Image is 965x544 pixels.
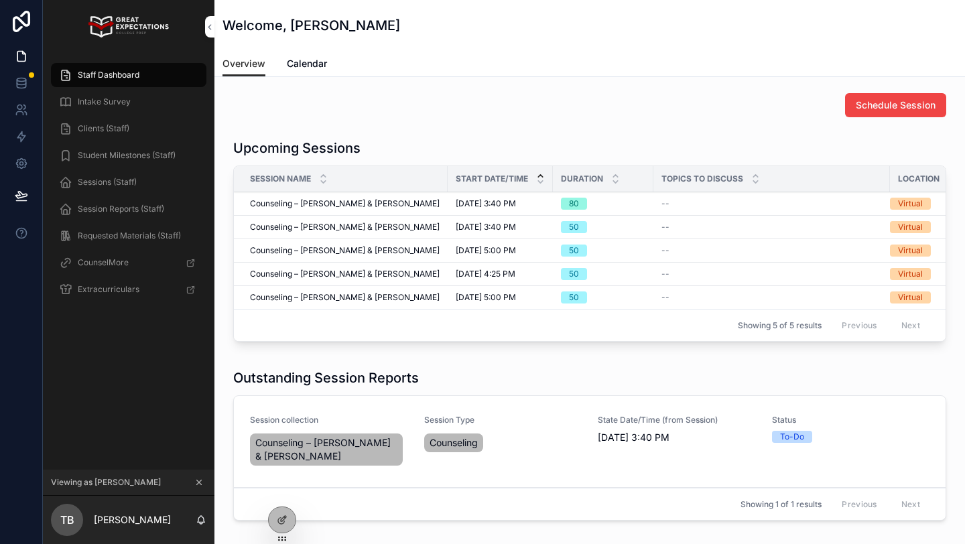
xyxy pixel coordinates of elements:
span: -- [661,292,669,303]
span: Counseling – [PERSON_NAME] & [PERSON_NAME] [250,269,440,279]
span: Student Milestones (Staff) [78,150,176,161]
span: -- [661,198,669,209]
span: Duration [561,174,603,184]
div: Virtual [898,221,923,233]
a: Requested Materials (Staff) [51,224,206,248]
span: TB [60,512,74,528]
div: 50 [569,291,579,303]
div: To-Do [780,431,804,443]
a: Staff Dashboard [51,63,206,87]
span: [DATE] 5:00 PM [456,292,516,303]
a: Student Milestones (Staff) [51,143,206,167]
span: [DATE] 3:40 PM [456,198,516,209]
div: Virtual [898,268,923,280]
span: Session collection [250,415,408,425]
div: scrollable content [43,54,214,319]
img: App logo [88,16,168,38]
span: Showing 5 of 5 results [738,320,822,331]
div: 80 [569,198,579,210]
a: Intake Survey [51,90,206,114]
span: Extracurriculars [78,284,139,295]
a: CounselMore [51,251,206,275]
span: [DATE] 3:40 PM [456,222,516,232]
span: Counseling – [PERSON_NAME] & [PERSON_NAME] [250,222,440,232]
span: Session Name [250,174,311,184]
span: Showing 1 of 1 results [741,499,822,510]
span: [DATE] 3:40 PM [598,431,756,444]
span: Clients (Staff) [78,123,129,134]
div: 50 [569,245,579,257]
span: Sessions (Staff) [78,177,137,188]
span: -- [661,222,669,232]
span: Location [898,174,940,184]
h1: Outstanding Session Reports [233,368,419,387]
span: [DATE] 4:25 PM [456,269,515,279]
h1: Welcome, [PERSON_NAME] [222,16,400,35]
span: Topics to discuss [661,174,743,184]
span: Session Type [424,415,582,425]
span: CounselMore [78,257,129,268]
span: Counseling – [PERSON_NAME] & [PERSON_NAME] [250,198,440,209]
span: Counseling [430,436,478,450]
div: Virtual [898,291,923,303]
a: Calendar [287,52,327,78]
div: Virtual [898,245,923,257]
span: Counseling – [PERSON_NAME] & [PERSON_NAME] [250,245,440,256]
a: Sessions (Staff) [51,170,206,194]
div: Virtual [898,198,923,210]
a: Extracurriculars [51,277,206,301]
a: Clients (Staff) [51,117,206,141]
span: Status [772,415,930,425]
span: Start Date/Time [456,174,528,184]
h1: Upcoming Sessions [233,139,361,157]
span: Viewing as [PERSON_NAME] [51,477,161,488]
span: Schedule Session [856,98,936,112]
p: [PERSON_NAME] [94,513,171,527]
span: Intake Survey [78,96,131,107]
div: 50 [569,221,579,233]
span: Counseling – [PERSON_NAME] & [PERSON_NAME] [250,292,440,303]
div: 50 [569,268,579,280]
span: Requested Materials (Staff) [78,230,181,241]
span: State Date/Time (from Session) [598,415,756,425]
span: Calendar [287,57,327,70]
span: Session Reports (Staff) [78,204,164,214]
span: Counseling – [PERSON_NAME] & [PERSON_NAME] [255,436,397,463]
button: Schedule Session [845,93,946,117]
a: Session Reports (Staff) [51,197,206,221]
span: Overview [222,57,265,70]
a: Overview [222,52,265,77]
span: -- [661,269,669,279]
span: [DATE] 5:00 PM [456,245,516,256]
span: -- [661,245,669,256]
span: Staff Dashboard [78,70,139,80]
